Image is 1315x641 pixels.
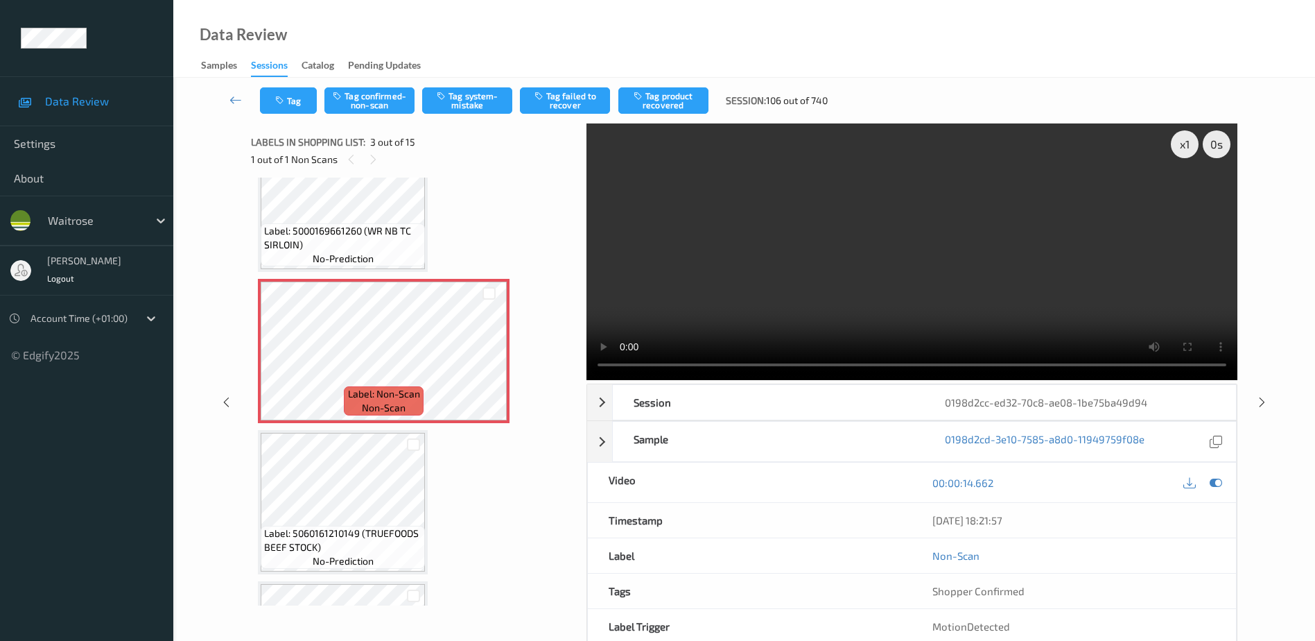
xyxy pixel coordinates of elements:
div: Pending Updates [348,58,421,76]
span: Label: Non-Scan [348,387,420,401]
div: Sample0198d2cd-3e10-7585-a8d0-11949759f08e [587,421,1237,462]
button: Tag failed to recover [520,87,610,114]
div: Samples [201,58,237,76]
span: Label: 5000169661260 (WR NB TC SIRLOIN) [264,224,421,252]
button: Tag system-mistake [422,87,512,114]
a: 00:00:14.662 [932,476,993,490]
div: [DATE] 18:21:57 [932,513,1215,527]
span: Shopper Confirmed [932,585,1025,597]
span: no-prediction [313,252,374,266]
span: non-scan [362,401,406,415]
a: Pending Updates [348,56,435,76]
button: Tag confirmed-non-scan [324,87,415,114]
span: 106 out of 740 [766,94,828,108]
div: Data Review [200,28,287,42]
span: no-prediction [313,554,374,568]
a: Catalog [302,56,348,76]
div: Sessions [251,58,288,77]
div: Sample [613,422,925,461]
button: Tag [260,87,317,114]
a: Non-Scan [932,549,979,563]
a: Samples [201,56,251,76]
div: 0198d2cc-ed32-70c8-ae08-1be75ba49d94 [924,385,1236,420]
span: 3 out of 15 [370,135,415,149]
div: 1 out of 1 Non Scans [251,151,577,168]
span: Session: [726,94,766,108]
span: Label: 5060161210149 (TRUEFOODS BEEF STOCK) [264,527,421,554]
span: Labels in shopping list: [251,135,365,149]
div: Session0198d2cc-ed32-70c8-ae08-1be75ba49d94 [587,384,1237,420]
a: 0198d2cd-3e10-7585-a8d0-11949759f08e [945,432,1144,451]
div: Tags [588,574,912,608]
div: Timestamp [588,503,912,538]
button: Tag product recovered [618,87,708,114]
div: x 1 [1171,130,1199,158]
div: Catalog [302,58,334,76]
div: Session [613,385,925,420]
div: 0 s [1203,130,1230,158]
a: Sessions [251,56,302,77]
div: Video [588,463,912,502]
div: Label [588,538,912,573]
